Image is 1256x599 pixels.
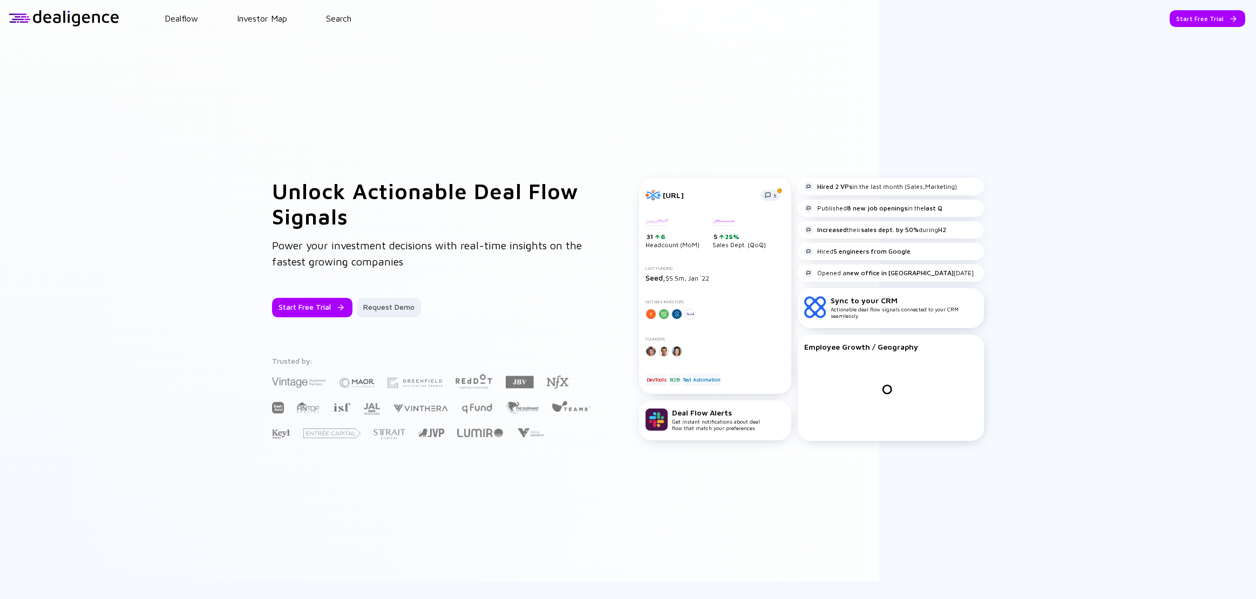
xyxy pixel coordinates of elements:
[672,408,760,417] div: Deal Flow Alerts
[374,429,405,439] img: Strait Capital
[804,342,977,351] div: Employee Growth / Geography
[165,13,198,23] a: Dealflow
[363,403,380,415] img: JAL Ventures
[831,296,977,319] div: Actionable deal flow signals connected to your CRM seamlessly
[831,296,977,305] div: Sync to your CRM
[272,178,596,229] h1: Unlock Actionable Deal Flow Signals
[924,204,942,212] strong: last Q
[646,273,666,282] span: Seed,
[272,429,290,439] img: Key1 Capital
[339,374,375,392] img: Maor Investments
[326,13,351,23] a: Search
[393,403,448,413] img: Vinthera
[660,233,666,241] div: 6
[357,298,421,317] button: Request Demo
[833,247,911,255] strong: 5 engineers from Google
[332,402,350,412] img: Israel Secondary Fund
[272,376,326,389] img: Vintage Investment Partners
[303,428,361,438] img: Entrée Capital
[804,247,911,256] div: Hired
[682,374,722,385] div: Test Automation
[552,400,590,412] img: Team8
[804,182,957,191] div: in the last month (Sales,Marketing)
[724,233,739,241] div: 25%
[516,428,545,438] img: Viola Growth
[804,226,946,234] div: their during
[847,204,907,212] strong: 8 new job openings
[646,218,700,249] div: Headcount (MoM)
[457,428,503,437] img: Lumir Ventures
[817,226,847,234] strong: Increased
[938,226,946,234] strong: H2
[804,204,942,213] div: Published in the
[272,239,582,268] span: Power your investment decisions with real-time insights on the fastest growing companies
[672,408,760,431] div: Get instant notifications about deal flow that match your preferences
[646,374,667,385] div: DevTools
[669,374,680,385] div: B2B
[817,182,852,190] strong: Hired 2 VPs
[1170,10,1245,27] button: Start Free Trial
[804,269,974,277] div: Opened a [DATE]
[663,190,754,200] div: [URL]
[272,298,352,317] button: Start Free Trial
[646,266,785,271] div: Last Funding
[712,218,766,249] div: Sales Dept. (QoQ)
[506,375,534,389] img: JBV Capital
[646,299,785,304] div: Notable Investors
[861,226,919,234] strong: sales dept. by 50%
[418,428,444,437] img: Jerusalem Venture Partners
[714,233,766,241] div: 5
[647,233,700,241] div: 31
[646,273,785,282] div: $5.5m, Jan `22
[297,401,320,413] img: FINTOP Capital
[237,13,287,23] a: Investor Map
[388,378,442,388] img: Greenfield Partners
[846,269,954,277] strong: new office in [GEOGRAPHIC_DATA]
[272,356,593,365] div: Trusted by:
[461,401,493,414] img: Q Fund
[506,401,539,414] img: The Elephant
[646,337,785,342] div: Founders
[455,372,493,390] img: Red Dot Capital Partners
[547,376,568,389] img: NFX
